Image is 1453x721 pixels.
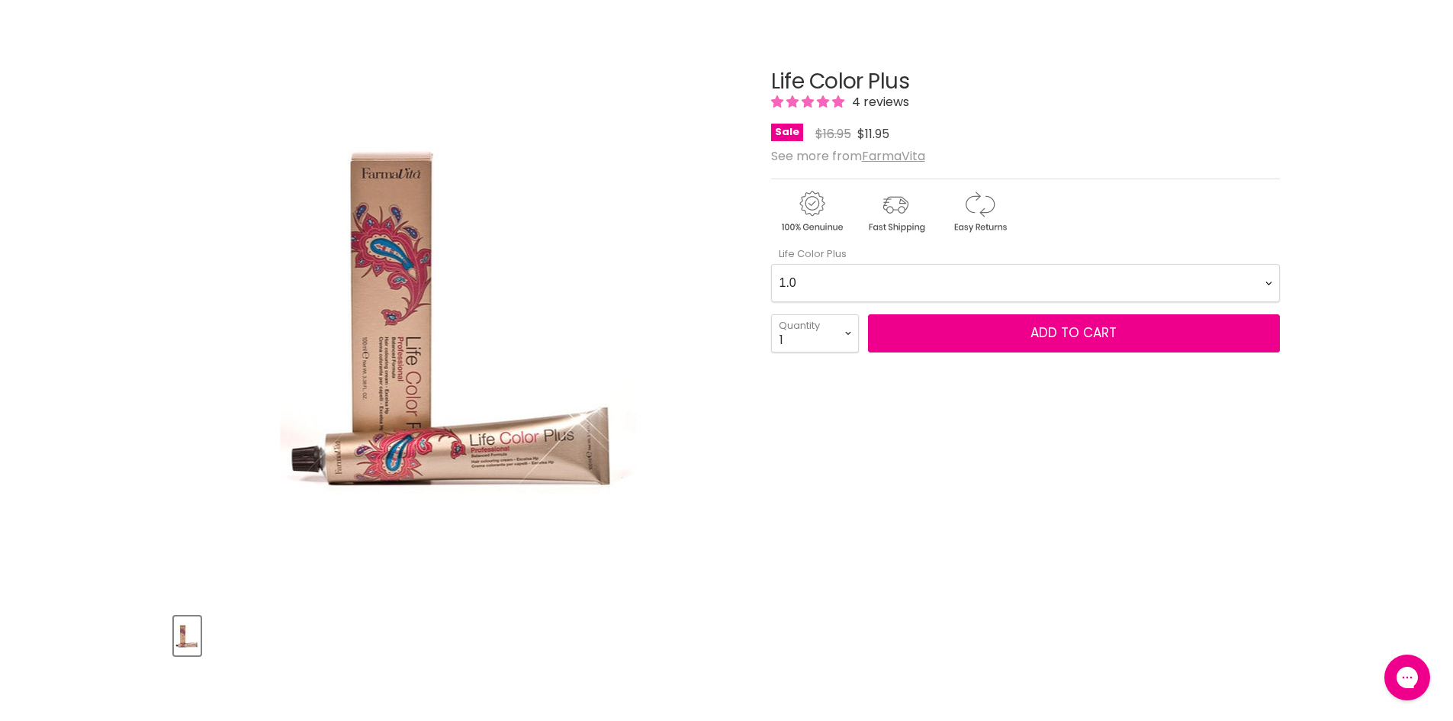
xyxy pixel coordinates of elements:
button: Life Color Plus [174,616,201,655]
a: FarmaVita [862,147,925,165]
img: Life Color Plus [175,618,199,654]
label: Life Color Plus [771,246,847,261]
span: Add to cart [1030,323,1117,342]
select: Quantity [771,314,859,352]
h1: Life Color Plus [771,70,1280,94]
iframe: Gorgias live chat messenger [1377,649,1438,706]
img: returns.gif [939,188,1020,235]
img: Life Color Plus [280,50,636,584]
div: Product thumbnails [172,612,746,655]
div: Life Color Plus image. Click or Scroll to Zoom. [174,32,744,602]
span: $11.95 [857,125,889,143]
img: shipping.gif [855,188,936,235]
span: Sale [771,124,803,141]
span: $16.95 [815,125,851,143]
span: 5.00 stars [771,93,847,111]
img: genuine.gif [771,188,852,235]
button: Add to cart [868,314,1280,352]
span: See more from [771,147,925,165]
span: 4 reviews [847,93,909,111]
